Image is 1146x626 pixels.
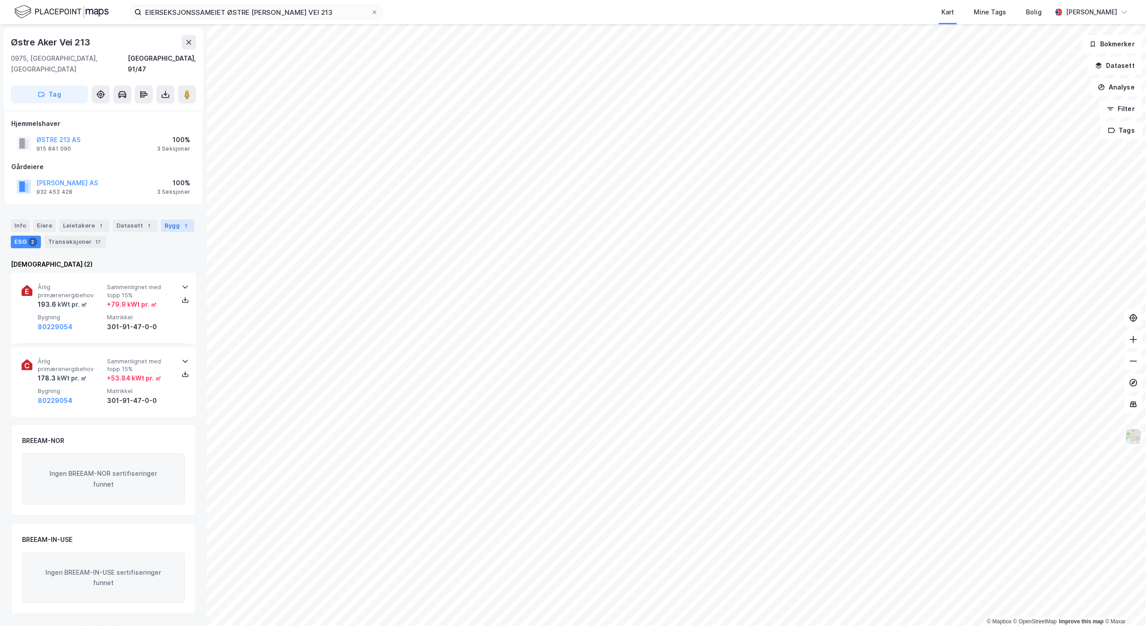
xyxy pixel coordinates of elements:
[1088,57,1142,75] button: Datasett
[59,219,109,232] div: Leietakere
[36,188,72,196] div: 932 453 428
[22,453,185,505] div: Ingen BREEAM-NOR sertifiseringer funnet
[1066,7,1117,18] div: [PERSON_NAME]
[107,322,173,332] div: 301-91-47-0-0
[941,7,954,18] div: Kart
[1125,428,1142,445] img: Z
[142,5,371,19] input: Søk på adresse, matrikkel, gårdeiere, leietakere eller personer
[107,387,173,395] span: Matrikkel
[11,236,41,248] div: ESG
[1099,100,1142,118] button: Filter
[1090,78,1142,96] button: Analyse
[987,618,1012,625] a: Mapbox
[14,4,109,20] img: logo.f888ab2527a4732fd821a326f86c7f29.svg
[11,118,196,129] div: Hjemmelshaver
[1026,7,1042,18] div: Bolig
[1013,618,1057,625] a: OpenStreetMap
[11,35,92,49] div: Østre Aker Vei 213
[157,188,190,196] div: 3 Seksjoner
[157,178,190,188] div: 100%
[107,373,161,384] div: + 53.84 kWt pr. ㎡
[161,219,194,232] div: Bygg
[38,395,72,406] button: 80229054
[11,53,128,75] div: 0975, [GEOGRAPHIC_DATA], [GEOGRAPHIC_DATA]
[97,221,106,230] div: 1
[128,53,196,75] div: [GEOGRAPHIC_DATA], 91/47
[107,283,173,299] span: Sammenlignet med topp 15%
[1101,121,1142,139] button: Tags
[56,299,87,310] div: kWt pr. ㎡
[94,237,103,246] div: 17
[157,145,190,152] div: 3 Seksjoner
[182,221,191,230] div: 1
[38,322,72,332] button: 80229054
[11,259,196,270] div: [DEMOGRAPHIC_DATA] (2)
[1082,35,1142,53] button: Bokmerker
[22,435,64,446] div: BREEAM-NOR
[11,161,196,172] div: Gårdeiere
[38,358,103,373] span: Årlig primærenergibehov
[157,134,190,145] div: 100%
[1059,618,1104,625] a: Improve this map
[38,373,87,384] div: 178.3
[45,236,106,248] div: Transaksjoner
[22,552,185,604] div: Ingen BREEAM-IN-USE sertifiseringer funnet
[56,373,87,384] div: kWt pr. ㎡
[11,219,30,232] div: Info
[38,387,103,395] span: Bygning
[33,219,56,232] div: Eiere
[107,395,173,406] div: 301-91-47-0-0
[1101,583,1146,626] iframe: Chat Widget
[107,299,157,310] div: + 79.9 kWt pr. ㎡
[107,313,173,321] span: Matrikkel
[38,283,103,299] span: Årlig primærenergibehov
[113,219,157,232] div: Datasett
[11,85,88,103] button: Tag
[38,299,87,310] div: 193.6
[36,145,71,152] div: 915 841 090
[38,313,103,321] span: Bygning
[28,237,37,246] div: 2
[145,221,154,230] div: 1
[107,358,173,373] span: Sammenlignet med topp 15%
[1101,583,1146,626] div: Kontrollprogram for chat
[974,7,1006,18] div: Mine Tags
[22,534,72,545] div: BREEAM-IN-USE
